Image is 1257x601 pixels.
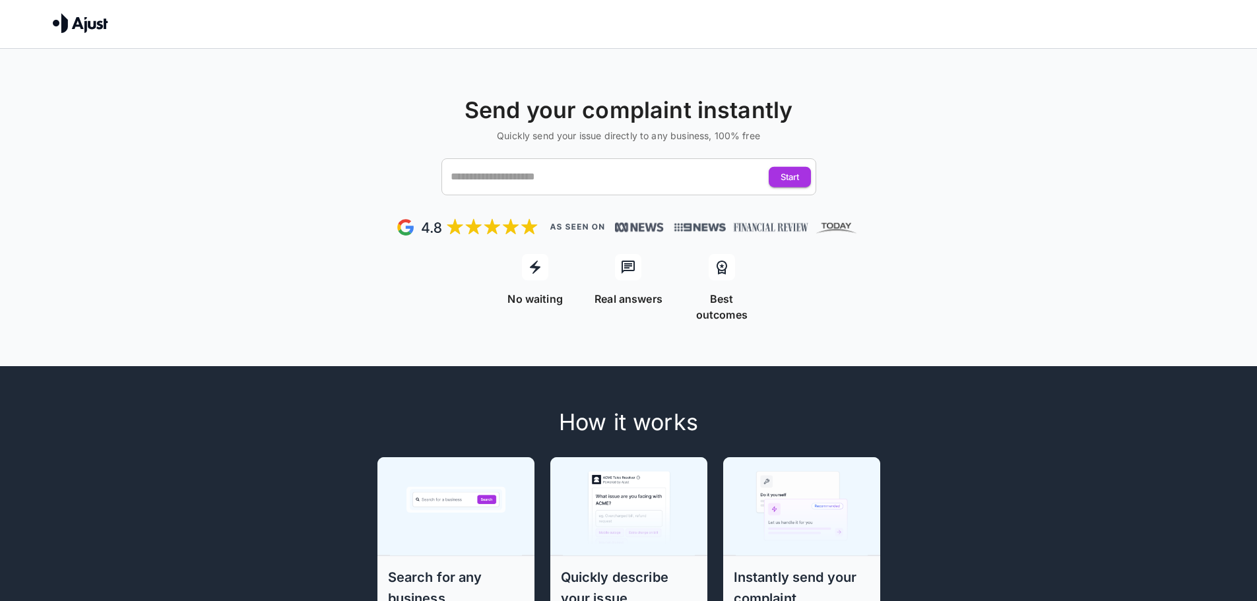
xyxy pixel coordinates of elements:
[769,167,811,187] button: Start
[291,408,967,436] h4: How it works
[53,13,108,33] img: Ajust
[669,218,862,236] img: News, Financial Review, Today
[507,291,563,307] p: No waiting
[595,291,662,307] p: Real answers
[396,216,539,238] img: Google Review - 5 stars
[736,457,868,555] img: Step 3
[615,221,664,234] img: News, Financial Review, Today
[550,224,604,230] img: As seen on
[683,291,760,323] p: Best outcomes
[5,96,1252,124] h4: Send your complaint instantly
[390,457,522,555] img: Step 1
[563,457,695,555] img: Step 2
[5,129,1252,142] h6: Quickly send your issue directly to any business, 100% free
